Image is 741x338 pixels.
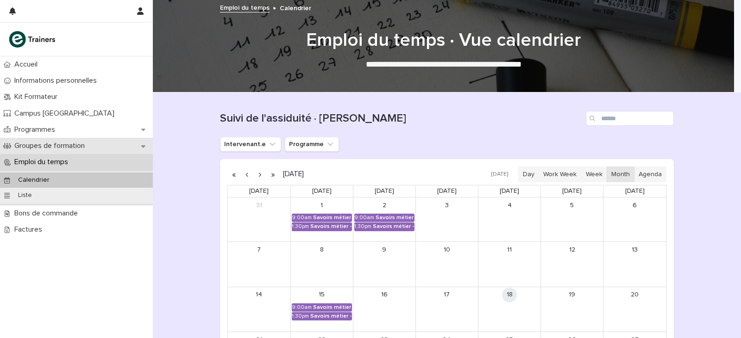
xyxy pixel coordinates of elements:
a: September 4, 2025 [502,198,517,213]
p: Programmes [11,125,63,134]
button: Month [607,166,634,182]
div: 1:30pm [292,313,309,320]
p: Informations personnelles [11,76,104,85]
a: September 3, 2025 [440,198,454,213]
td: September 15, 2025 [290,287,353,332]
a: September 20, 2025 [628,288,642,302]
a: September 11, 2025 [502,242,517,257]
div: 1:30pm [292,223,309,230]
p: Campus [GEOGRAPHIC_DATA] [11,109,122,118]
td: September 6, 2025 [603,197,666,242]
button: Day [518,166,539,182]
td: September 12, 2025 [541,242,603,287]
td: August 31, 2025 [228,197,290,242]
a: September 17, 2025 [440,288,454,302]
h1: Suivi de l'assiduité · [PERSON_NAME] [220,112,582,125]
a: September 15, 2025 [314,288,329,302]
td: September 4, 2025 [478,197,541,242]
a: August 31, 2025 [251,198,266,213]
a: Monday [310,185,333,197]
div: 9:00am [292,215,312,221]
td: September 3, 2025 [415,197,478,242]
a: Emploi du temps [220,2,270,12]
div: Savoirs métier - Produire des livrables professionnels dans un projet data [376,215,414,221]
button: Previous year [227,167,240,182]
td: September 16, 2025 [353,287,415,332]
button: Next month [253,167,266,182]
td: September 9, 2025 [353,242,415,287]
img: K0CqGN7SDeD6s4JG8KQk [7,30,58,49]
a: September 7, 2025 [251,242,266,257]
button: Intervenant.e [220,137,281,152]
div: 9:00am [292,304,312,311]
a: September 9, 2025 [377,242,392,257]
td: September 19, 2025 [541,287,603,332]
a: September 10, 2025 [440,242,454,257]
a: September 1, 2025 [314,198,329,213]
td: September 7, 2025 [228,242,290,287]
p: Factures [11,225,50,234]
a: Tuesday [373,185,396,197]
p: Accueil [11,60,45,69]
td: September 10, 2025 [415,242,478,287]
td: September 11, 2025 [478,242,541,287]
td: September 18, 2025 [478,287,541,332]
a: Wednesday [435,185,458,197]
p: Groupes de formation [11,141,92,150]
p: Calendrier [11,176,57,184]
a: September 19, 2025 [565,288,579,302]
td: September 2, 2025 [353,197,415,242]
button: Next year [266,167,279,182]
div: Savoirs métier - Produire des livrables professionnels dans un projet data [313,215,352,221]
div: 1:30pm [354,223,371,230]
a: September 18, 2025 [502,288,517,302]
p: Kit Formateur [11,92,65,101]
button: Agenda [634,166,666,182]
button: Work Week [539,166,581,182]
a: Thursday [498,185,521,197]
p: Emploi du temps [11,158,75,166]
div: Savoirs métier - Produire des livrables professionnels dans un projet data [310,223,352,230]
button: Programme [285,137,339,152]
a: September 12, 2025 [565,242,579,257]
td: September 14, 2025 [228,287,290,332]
td: September 5, 2025 [541,197,603,242]
h2: [DATE] [279,171,304,178]
a: September 6, 2025 [628,198,642,213]
a: September 2, 2025 [377,198,392,213]
a: September 5, 2025 [565,198,579,213]
h1: Emploi du temps · Vue calendrier [217,29,671,51]
td: September 13, 2025 [603,242,666,287]
button: Previous month [240,167,253,182]
button: [DATE] [487,168,513,181]
a: September 8, 2025 [314,242,329,257]
input: Search [586,111,674,126]
td: September 1, 2025 [290,197,353,242]
div: Savoirs métier - Produire des livrables professionnels dans un projet data [310,313,352,320]
a: Saturday [623,185,647,197]
div: 9:00am [354,215,374,221]
a: September 14, 2025 [251,288,266,302]
button: Week [581,166,607,182]
div: Savoirs métier - Produire des livrables professionnels dans un projet data [373,223,414,230]
td: September 17, 2025 [415,287,478,332]
a: September 13, 2025 [628,242,642,257]
p: Liste [11,191,39,199]
a: Sunday [247,185,270,197]
a: Friday [560,185,584,197]
p: Bons de commande [11,209,85,218]
div: Savoirs métier - Produire des livrables professionnels dans un projet data [313,304,352,311]
td: September 20, 2025 [603,287,666,332]
a: September 16, 2025 [377,288,392,302]
td: September 8, 2025 [290,242,353,287]
p: Calendrier [280,2,311,12]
